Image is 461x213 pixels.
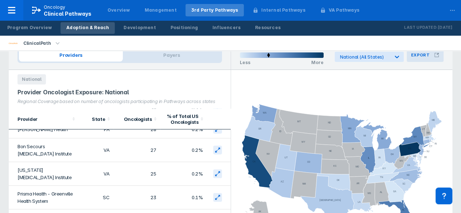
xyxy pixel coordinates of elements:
div: Overview [108,7,130,13]
p: Last Updated: [404,24,438,31]
div: VA Pathways [329,7,359,13]
td: [US_STATE] [MEDICAL_DATA] Institute [9,162,79,186]
td: 27 [114,138,160,162]
a: Program Overview [1,22,58,34]
p: Oncology [44,4,66,11]
a: Development [118,22,161,34]
div: Regional Coverage based on number of oncologists participating in Pathways across states [17,99,222,104]
button: Export [407,48,444,62]
div: Management [145,7,177,13]
a: Overview [102,4,136,16]
a: Influencers [207,22,246,34]
td: 25 [114,162,160,186]
td: PA [79,121,114,138]
div: National (All States) [340,54,389,60]
td: 28 [114,121,160,138]
a: Resources [249,22,286,34]
div: ClinicalPath [20,38,54,48]
td: 0.2% [160,138,207,162]
a: Management [139,4,183,16]
div: Provider [17,116,70,122]
a: Adoption & Reach [60,22,115,34]
div: Contact Support [435,188,452,204]
td: SC [79,186,114,209]
td: 0.1% [160,186,207,209]
td: Prisma Health - Greenville Health System [9,186,79,209]
div: Oncologists [118,116,152,122]
span: Providers [19,48,123,62]
div: State [83,116,105,122]
div: Internal Pathways [261,7,305,13]
div: Program Overview [7,24,52,31]
p: [DATE] [438,24,452,31]
p: More [311,60,324,65]
div: Provider Oncologist Exposure: National [17,89,222,96]
div: Influencers [212,24,241,31]
td: 0.2% [160,162,207,186]
span: National [17,74,46,84]
span: Clinical Pathways [44,11,91,17]
td: 0.2% [160,121,207,138]
td: VA [79,138,114,162]
td: Bon Secours [MEDICAL_DATA] Institute [9,138,79,162]
span: Payers [123,48,220,62]
div: ... [445,1,460,16]
div: 3rd Party Pathways [191,7,238,13]
a: Positioning [165,22,204,34]
td: 23 [114,186,160,209]
td: VA [79,162,114,186]
h3: Export [411,52,430,58]
div: % of Total US Oncologists [165,113,198,125]
td: [PERSON_NAME] Health [9,121,79,138]
div: Resources [255,24,281,31]
div: Positioning [171,24,198,31]
div: Adoption & Reach [66,24,109,31]
p: Less [240,60,250,65]
img: via-oncology [9,39,17,48]
a: 3rd Party Pathways [185,4,244,16]
div: Development [124,24,156,31]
